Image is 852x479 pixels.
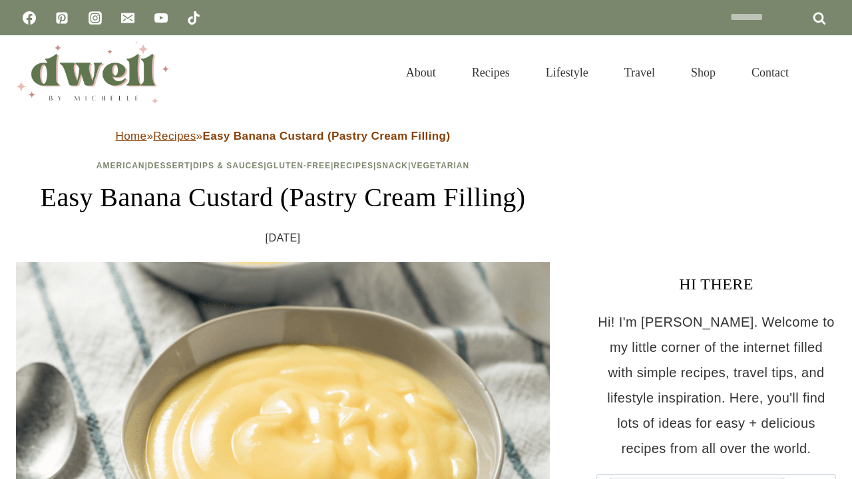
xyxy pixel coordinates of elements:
[193,161,264,170] a: Dips & Sauces
[528,49,606,96] a: Lifestyle
[376,161,408,170] a: Snack
[411,161,469,170] a: Vegetarian
[116,130,147,142] a: Home
[673,49,734,96] a: Shop
[388,49,807,96] nav: Primary Navigation
[596,309,836,461] p: Hi! I'm [PERSON_NAME]. Welcome to my little corner of the internet filled with simple recipes, tr...
[266,228,301,248] time: [DATE]
[180,5,207,31] a: TikTok
[202,130,450,142] strong: Easy Banana Custard (Pastry Cream Filling)
[596,272,836,296] h3: HI THERE
[97,161,469,170] span: | | | | | |
[388,49,454,96] a: About
[153,130,196,142] a: Recipes
[49,5,75,31] a: Pinterest
[333,161,373,170] a: Recipes
[114,5,141,31] a: Email
[116,130,451,142] span: » »
[16,5,43,31] a: Facebook
[606,49,673,96] a: Travel
[267,161,331,170] a: Gluten-Free
[813,61,836,84] button: View Search Form
[82,5,108,31] a: Instagram
[97,161,145,170] a: American
[16,42,169,103] img: DWELL by michelle
[16,178,550,218] h1: Easy Banana Custard (Pastry Cream Filling)
[454,49,528,96] a: Recipes
[148,5,174,31] a: YouTube
[734,49,807,96] a: Contact
[148,161,190,170] a: Dessert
